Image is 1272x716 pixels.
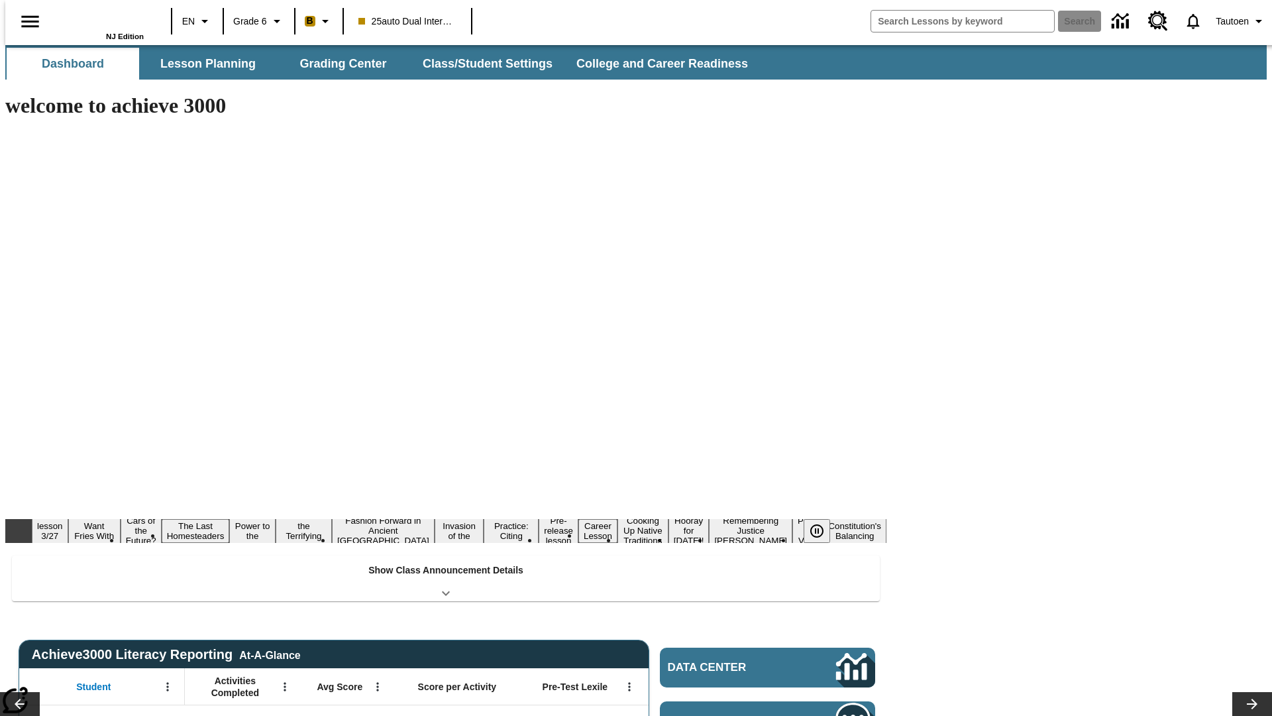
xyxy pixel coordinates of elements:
button: Language: EN, Select a language [176,9,219,33]
button: Slide 4 The Last Homesteaders [162,519,230,543]
button: Profile/Settings [1210,9,1272,33]
button: Lesson Planning [142,48,274,80]
button: Open Menu [158,677,178,697]
span: 25auto Dual International [358,15,456,29]
button: Slide 7 Fashion Forward in Ancient Rome [332,514,435,548]
div: Pause [804,519,843,543]
span: Data Center [668,661,792,674]
button: Slide 6 Attack of the Terrifying Tomatoes [276,509,332,553]
button: Slide 11 Career Lesson [578,519,617,543]
button: College and Career Readiness [566,48,759,80]
span: Pre-Test Lexile [543,681,608,693]
button: Open Menu [275,677,295,697]
button: Slide 15 Point of View [792,514,823,548]
a: Home [58,6,144,32]
button: Grading Center [277,48,409,80]
button: Class/Student Settings [412,48,563,80]
button: Slide 10 Pre-release lesson [539,514,578,548]
div: SubNavbar [5,45,1267,80]
button: Lesson carousel, Next [1232,692,1272,716]
button: Boost Class color is peach. Change class color [299,9,339,33]
span: Grade 6 [233,15,267,29]
span: NJ Edition [106,32,144,40]
a: Data Center [660,648,875,687]
button: Slide 16 The Constitution's Balancing Act [823,509,886,553]
div: SubNavbar [5,48,760,80]
span: Tautoen [1216,15,1249,29]
button: Slide 12 Cooking Up Native Traditions [617,514,668,548]
button: Grade: Grade 6, Select a grade [228,9,290,33]
span: Score per Activity [418,681,497,693]
div: Home [58,5,144,40]
button: Open Menu [619,677,639,697]
span: B [307,13,313,29]
span: EN [182,15,195,29]
span: Avg Score [317,681,362,693]
button: Slide 14 Remembering Justice O'Connor [709,514,792,548]
button: Slide 2 Do You Want Fries With That? [68,509,121,553]
input: search field [871,11,1054,32]
button: Slide 9 Mixed Practice: Citing Evidence [484,509,539,553]
span: Activities Completed [191,675,279,699]
button: Open side menu [11,2,50,41]
button: Slide 8 The Invasion of the Free CD [435,509,484,553]
button: Slide 1 Test lesson 3/27 en [32,509,68,553]
span: Achieve3000 Literacy Reporting [32,647,301,662]
div: Show Class Announcement Details [12,556,880,601]
span: Student [76,681,111,693]
a: Resource Center, Will open in new tab [1140,3,1176,39]
a: Data Center [1104,3,1140,40]
a: Notifications [1176,4,1210,38]
button: Slide 3 Cars of the Future? [121,514,162,548]
button: Slide 5 Solar Power to the People [229,509,276,553]
p: Show Class Announcement Details [368,564,523,577]
button: Pause [804,519,830,543]
button: Dashboard [7,48,139,80]
div: At-A-Glance [239,647,300,662]
button: Slide 13 Hooray for Constitution Day! [668,514,710,548]
h1: welcome to achieve 3000 [5,93,886,118]
button: Open Menu [368,677,388,697]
